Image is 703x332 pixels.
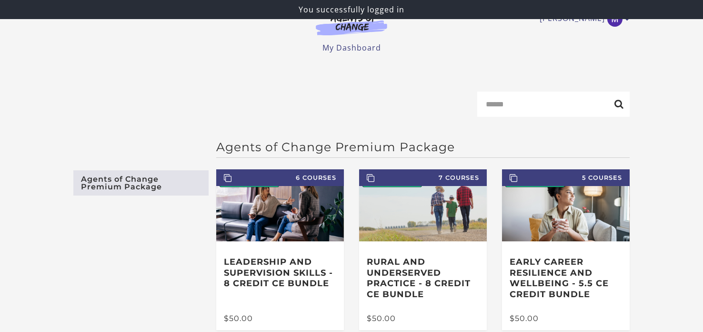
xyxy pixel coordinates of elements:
[306,13,397,35] img: Agents of Change Logo
[510,315,622,322] div: $50.00
[216,140,630,154] h2: Agents of Change Premium Package
[4,4,699,15] p: You successfully logged in
[510,257,622,300] h3: Early Career Resilience and Wellbeing - 5.5 CE Credit Bundle
[359,169,487,186] span: 7 Courses
[216,169,344,186] span: 6 Courses
[359,169,487,330] a: 7 Courses Rural and Underserved Practice - 8 Credit CE Bundle $50.00
[73,170,209,196] a: Agents of Change Premium Package
[367,315,479,322] div: $50.00
[224,257,336,289] h3: Leadership and Supervision Skills - 8 Credit CE Bundle
[224,315,336,322] div: $50.00
[502,169,630,330] a: 5 Courses Early Career Resilience and Wellbeing - 5.5 CE Credit Bundle $50.00
[216,169,344,330] a: 6 Courses Leadership and Supervision Skills - 8 Credit CE Bundle $50.00
[322,42,381,53] a: My Dashboard
[540,11,625,27] a: Toggle menu
[502,169,630,186] span: 5 Courses
[367,257,479,300] h3: Rural and Underserved Practice - 8 Credit CE Bundle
